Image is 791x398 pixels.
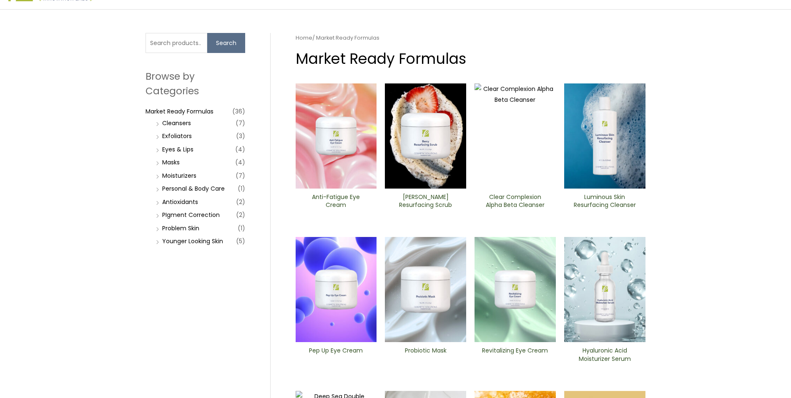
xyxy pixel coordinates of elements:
span: (1) [238,222,245,234]
a: [PERSON_NAME] Resurfacing Scrub [392,193,459,212]
span: (1) [238,183,245,194]
span: (2) [236,196,245,208]
a: Moisturizers [162,171,196,180]
a: Younger Looking Skin [162,237,223,245]
h2: Revitalizing ​Eye Cream [482,347,549,363]
a: Revitalizing ​Eye Cream [482,347,549,365]
h2: Pep Up Eye Cream [302,347,369,363]
a: Anti-Fatigue Eye Cream [302,193,369,212]
a: Home [296,34,312,42]
h1: Market Ready Formulas [296,48,645,69]
a: PIgment Correction [162,211,220,219]
a: Personal & Body Care [162,184,225,193]
a: Cleansers [162,119,191,127]
h2: Browse by Categories [146,69,245,98]
h2: Clear Complexion Alpha Beta ​Cleanser [482,193,549,209]
img: Pep Up Eye Cream [296,237,377,342]
img: Hyaluronic moisturizer Serum [564,237,645,342]
a: Luminous Skin Resurfacing ​Cleanser [571,193,638,212]
h2: Luminous Skin Resurfacing ​Cleanser [571,193,638,209]
span: (36) [232,106,245,117]
a: Hyaluronic Acid Moisturizer Serum [571,347,638,365]
button: Search [207,33,245,53]
img: Anti Fatigue Eye Cream [296,83,377,189]
nav: Breadcrumb [296,33,645,43]
h2: [PERSON_NAME] Resurfacing Scrub [392,193,459,209]
a: Exfoliators [162,132,192,140]
input: Search products… [146,33,207,53]
img: Luminous Skin Resurfacing ​Cleanser [564,83,645,189]
a: Problem Skin [162,224,199,232]
a: Eyes & Lips [162,145,193,154]
img: Berry Resurfacing Scrub [385,83,466,189]
a: Pep Up Eye Cream [302,347,369,365]
img: Revitalizing ​Eye Cream [475,237,556,342]
span: (4) [235,144,245,155]
h2: Anti-Fatigue Eye Cream [302,193,369,209]
h2: Hyaluronic Acid Moisturizer Serum [571,347,638,363]
span: (7) [236,170,245,181]
span: (2) [236,209,245,221]
span: (5) [236,235,245,247]
img: Clear Complexion Alpha Beta ​Cleanser [475,83,556,189]
a: Market Ready Formulas [146,107,213,116]
span: (4) [235,156,245,168]
a: Probiotic Mask [392,347,459,365]
a: Antioxidants [162,198,198,206]
span: (3) [236,130,245,142]
span: (7) [236,117,245,129]
a: Clear Complexion Alpha Beta ​Cleanser [482,193,549,212]
h2: Probiotic Mask [392,347,459,363]
a: Masks [162,158,180,166]
img: Probiotic Mask [385,237,466,342]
